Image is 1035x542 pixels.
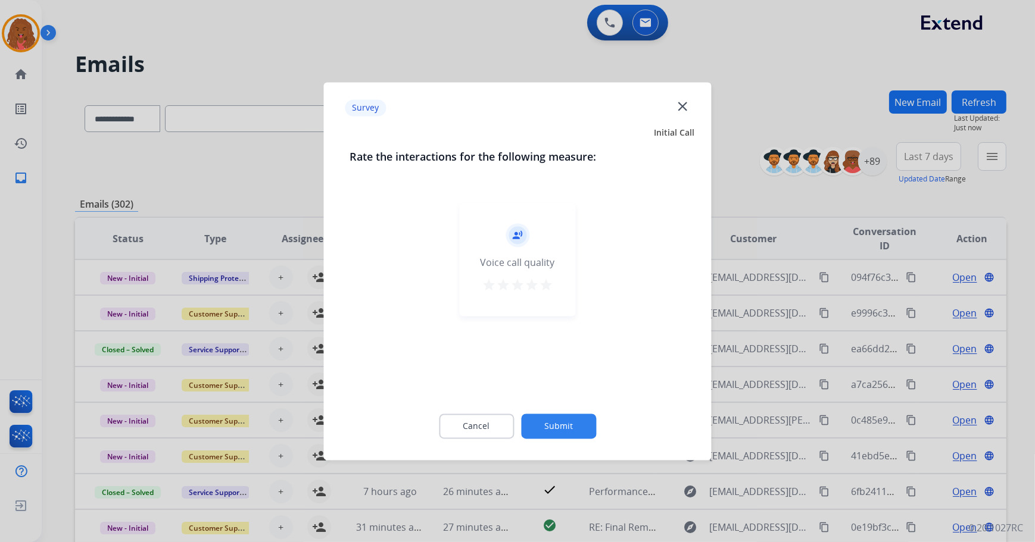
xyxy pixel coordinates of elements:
button: Submit [521,413,596,438]
mat-icon: star [510,278,525,292]
span: Initial Call [654,127,695,139]
mat-icon: star [539,278,553,292]
mat-icon: close [675,98,690,114]
mat-icon: star [525,278,539,292]
mat-icon: star [496,278,510,292]
div: Voice call quality [481,255,555,270]
mat-icon: star [482,278,496,292]
p: Survey [345,100,386,117]
button: Cancel [439,413,514,438]
h3: Rate the interactions for the following measure: [350,148,685,165]
mat-icon: record_voice_over [512,230,523,240]
p: 0.20.1027RC [969,521,1023,535]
